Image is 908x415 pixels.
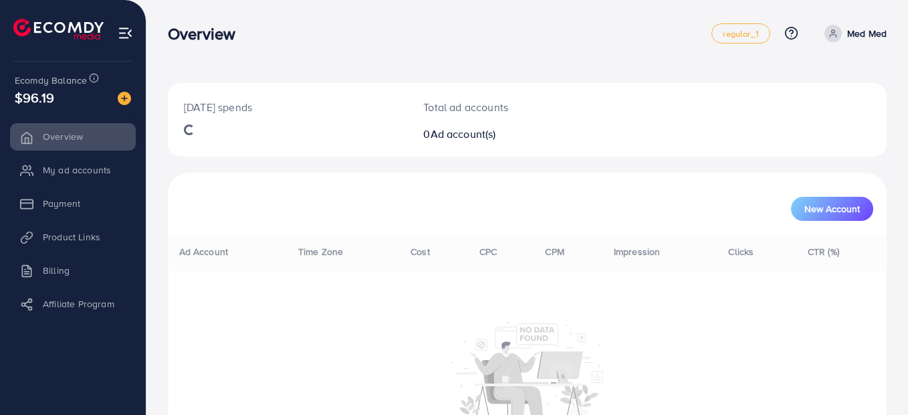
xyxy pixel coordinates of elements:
[804,204,860,214] span: New Account
[711,23,770,44] a: regular_1
[118,92,131,105] img: image
[423,99,571,115] p: Total ad accounts
[13,19,104,39] img: logo
[168,24,246,44] h3: Overview
[184,99,391,115] p: [DATE] spends
[847,25,887,41] p: Med Med
[118,25,133,41] img: menu
[423,128,571,141] h2: 0
[15,88,54,107] span: $96.19
[723,29,758,38] span: regular_1
[791,197,873,221] button: New Account
[431,127,496,141] span: Ad account(s)
[819,25,887,42] a: Med Med
[15,74,87,87] span: Ecomdy Balance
